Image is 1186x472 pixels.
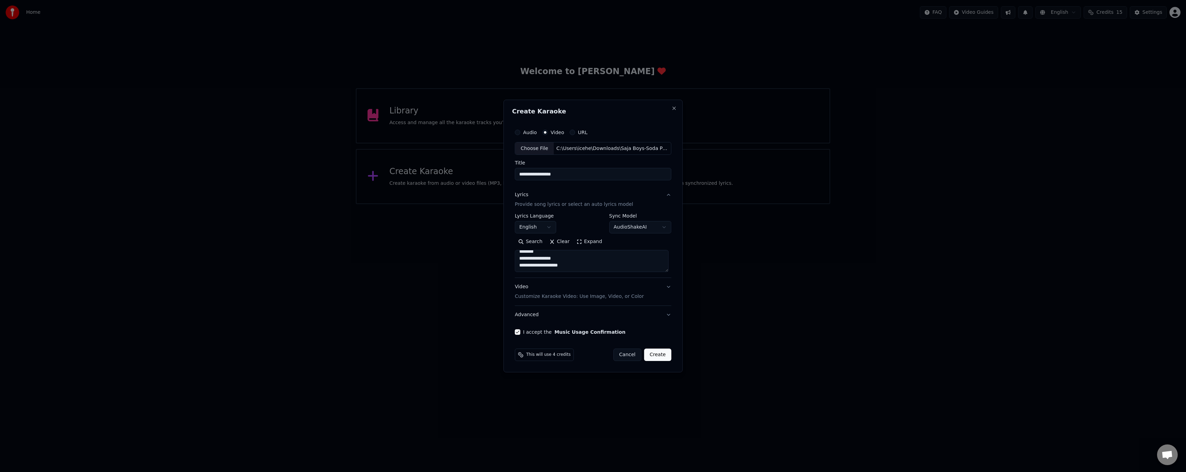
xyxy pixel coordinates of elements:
[515,192,528,199] div: Lyrics
[578,130,587,135] label: URL
[515,201,633,208] p: Provide song lyrics or select an auto lyrics model
[515,186,671,214] button: LyricsProvide song lyrics or select an auto lyrics model
[573,237,605,248] button: Expand
[515,142,554,155] div: Choose File
[523,330,625,334] label: I accept the
[523,130,537,135] label: Audio
[515,284,644,300] div: Video
[515,214,556,219] label: Lyrics Language
[644,349,671,361] button: Create
[526,352,571,358] span: This will use 4 credits
[515,306,671,324] button: Advanced
[515,161,671,165] label: Title
[613,349,641,361] button: Cancel
[554,145,671,152] div: C:\Users\icehe\Downloads\Saja Boys-Soda Pop.mp4
[551,130,564,135] label: Video
[515,278,671,306] button: VideoCustomize Karaoke Video: Use Image, Video, or Color
[515,214,671,278] div: LyricsProvide song lyrics or select an auto lyrics model
[515,237,546,248] button: Search
[554,330,625,334] button: I accept the
[512,108,674,114] h2: Create Karaoke
[515,293,644,300] p: Customize Karaoke Video: Use Image, Video, or Color
[609,214,671,219] label: Sync Model
[546,237,573,248] button: Clear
